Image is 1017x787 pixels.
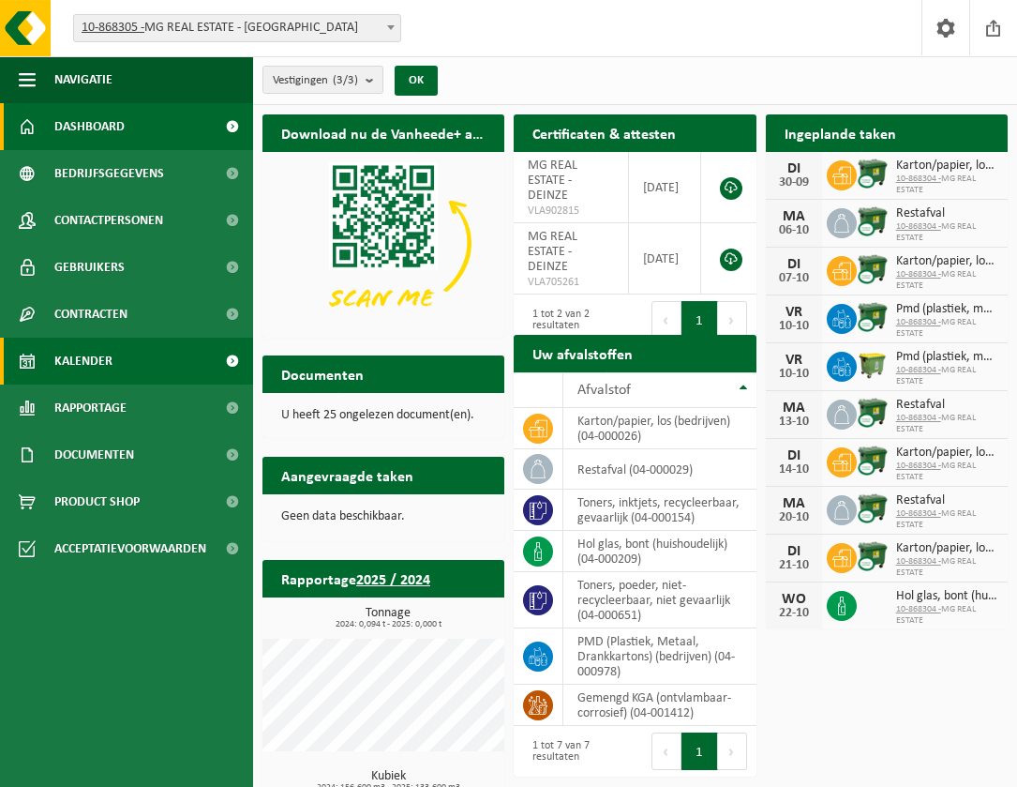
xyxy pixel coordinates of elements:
tcxspan: Call 10-868304 - via 3CX [896,174,941,184]
span: Contactpersonen [54,197,163,244]
span: MG REAL ESTATE [896,269,998,292]
button: Vestigingen(3/3) [262,66,383,94]
td: toners, poeder, niet-recycleerbaar, niet gevaarlijk (04-000651) [563,572,755,628]
span: MG REAL ESTATE [896,461,998,483]
span: Bedrijfsgegevens [54,150,164,197]
div: 07-10 [775,272,813,285]
a: Bekijk rapportage [365,597,502,634]
span: Restafval [896,493,998,508]
span: Gebruikers [54,244,125,291]
div: VR [775,353,813,368]
span: Contracten [54,291,127,338]
div: 20-10 [775,511,813,524]
button: OK [395,66,438,96]
div: 13-10 [775,416,813,429]
tcxspan: Call 10-868304 - via 3CX [896,317,941,327]
img: WB-1100-CU [857,540,889,572]
span: MG REAL ESTATE [896,174,998,196]
div: DI [775,161,813,176]
div: DI [775,257,813,272]
tcxspan: Call 10-868304 - via 3CX [896,413,941,423]
img: WB-1100-CU [857,158,889,189]
span: Documenten [54,431,134,478]
span: Kalender [54,338,112,385]
img: WB-1100-CU [857,445,889,477]
td: [DATE] [629,223,701,295]
span: Dashboard [54,103,125,150]
span: MG REAL ESTATE [896,221,998,244]
div: 21-10 [775,559,813,572]
p: Geen data beschikbaar. [281,510,486,523]
td: restafval (04-000029) [563,449,755,490]
h2: Documenten [262,356,382,392]
span: Hol glas, bont (huishoudelijk) [896,589,998,604]
div: 14-10 [775,463,813,477]
div: 06-10 [775,224,813,237]
img: WB-1100-CU [857,253,889,285]
div: 10-10 [775,320,813,333]
span: Pmd (plastiek, metaal, drankkartons) (bedrijven) [896,302,998,317]
button: Next [718,301,747,339]
p: U heeft 25 ongelezen document(en). [281,409,486,422]
span: VLA902815 [528,204,614,219]
img: WB-1100-HPE-GN-50 [857,349,889,381]
span: MG REAL ESTATE [896,556,998,579]
div: 22-10 [775,607,813,620]
h3: Tonnage [272,607,504,629]
span: Karton/papier, los (bedrijven) [896,254,998,269]
div: 1 tot 7 van 7 resultaten [523,731,625,772]
td: karton/papier, los (bedrijven) (04-000026) [563,408,755,449]
img: WB-1100-CU [857,205,889,237]
span: Karton/papier, los (bedrijven) [896,159,998,174]
span: MG REAL ESTATE [896,365,998,387]
div: VR [775,305,813,320]
tcxspan: Call 10-868304 - via 3CX [896,604,941,614]
span: Karton/papier, los (bedrijven) [896,446,998,461]
button: Previous [651,301,681,339]
h2: Rapportage [262,560,449,597]
tcxspan: Call 10-868304 - via 3CX [896,461,941,471]
span: Karton/papier, los (bedrijven) [896,541,998,556]
span: VLA705261 [528,275,614,290]
span: MG REAL ESTATE [896,604,998,627]
h2: Download nu de Vanheede+ app! [262,114,504,151]
div: MA [775,209,813,224]
img: WB-1100-CU [857,397,889,429]
span: 10-868305 - MG REAL ESTATE - GENT [73,14,401,42]
tcxspan: Call 10-868304 - via 3CX [896,556,941,567]
tcxspan: Call 10-868304 - via 3CX [896,365,941,375]
h2: Certificaten & attesten [514,114,695,151]
div: DI [775,448,813,463]
td: toners, inktjets, recycleerbaar, gevaarlijk (04-000154) [563,490,755,531]
img: WB-1100-CU [857,492,889,524]
div: 1 tot 2 van 2 resultaten [523,299,625,341]
img: Download de VHEPlus App [262,152,504,334]
tcxspan: Call 2025 / 2024 via 3CX [356,573,430,588]
div: MA [775,401,813,416]
h2: Aangevraagde taken [262,457,432,493]
tcxspan: Call 10-868304 - via 3CX [896,221,941,232]
h2: Uw afvalstoffen [514,335,651,371]
count: (3/3) [333,74,358,86]
button: Previous [651,733,681,770]
img: WB-1100-CU [857,301,889,333]
div: MA [775,496,813,511]
td: hol glas, bont (huishoudelijk) (04-000209) [563,531,755,572]
span: Pmd (plastiek, metaal, drankkartons) (bedrijven) [896,350,998,365]
td: gemengd KGA (ontvlambaar-corrosief) (04-001412) [563,685,755,726]
td: [DATE] [629,152,701,223]
tcxspan: Call 10-868304 - via 3CX [896,269,941,280]
span: Navigatie [54,56,112,103]
span: Product Shop [54,478,140,525]
h2: Ingeplande taken [766,114,915,151]
span: Restafval [896,206,998,221]
td: PMD (Plastiek, Metaal, Drankkartons) (bedrijven) (04-000978) [563,628,755,685]
span: Rapportage [54,385,127,431]
tcxspan: Call 10-868304 - via 3CX [896,508,941,519]
span: MG REAL ESTATE [896,508,998,531]
div: WO [775,592,813,607]
span: Vestigingen [273,67,358,95]
span: 10-868305 - MG REAL ESTATE - GENT [74,15,400,41]
button: 1 [681,733,718,770]
span: Acceptatievoorwaarden [54,525,206,572]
